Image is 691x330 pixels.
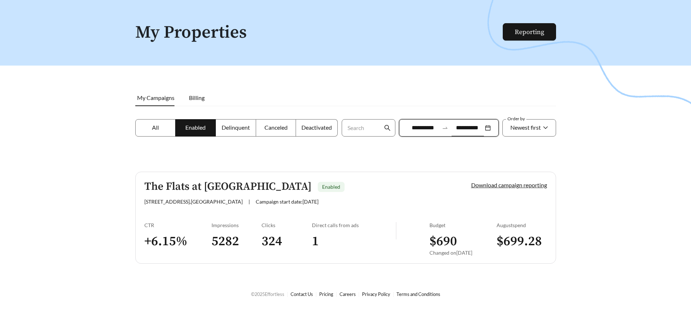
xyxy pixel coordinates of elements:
[189,94,205,101] span: Billing
[429,233,497,250] h3: $ 690
[429,250,497,256] div: Changed on [DATE]
[137,94,174,101] span: My Campaigns
[135,23,503,42] h1: My Properties
[264,124,288,131] span: Canceled
[301,124,332,131] span: Deactivated
[144,181,312,193] h5: The Flats at [GEOGRAPHIC_DATA]
[515,28,544,36] a: Reporting
[442,125,448,131] span: swap-right
[144,199,243,205] span: [STREET_ADDRESS] , [GEOGRAPHIC_DATA]
[503,23,556,41] button: Reporting
[429,222,497,228] div: Budget
[471,181,547,188] a: Download campaign reporting
[322,184,340,190] span: Enabled
[312,233,396,250] h3: 1
[497,222,547,228] div: August spend
[262,222,312,228] div: Clicks
[144,222,211,228] div: CTR
[185,124,206,131] span: Enabled
[144,233,211,250] h3: + 6.15 %
[262,233,312,250] h3: 324
[497,233,547,250] h3: $ 699.28
[248,199,250,205] span: |
[211,222,262,228] div: Impressions
[152,124,159,131] span: All
[211,233,262,250] h3: 5282
[384,125,391,131] span: search
[510,124,541,131] span: Newest first
[135,172,556,264] a: The Flats at [GEOGRAPHIC_DATA]Enabled[STREET_ADDRESS],[GEOGRAPHIC_DATA]|Campaign start date:[DATE...
[312,222,396,228] div: Direct calls from ads
[256,199,318,205] span: Campaign start date: [DATE]
[442,125,448,131] span: to
[222,124,250,131] span: Delinquent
